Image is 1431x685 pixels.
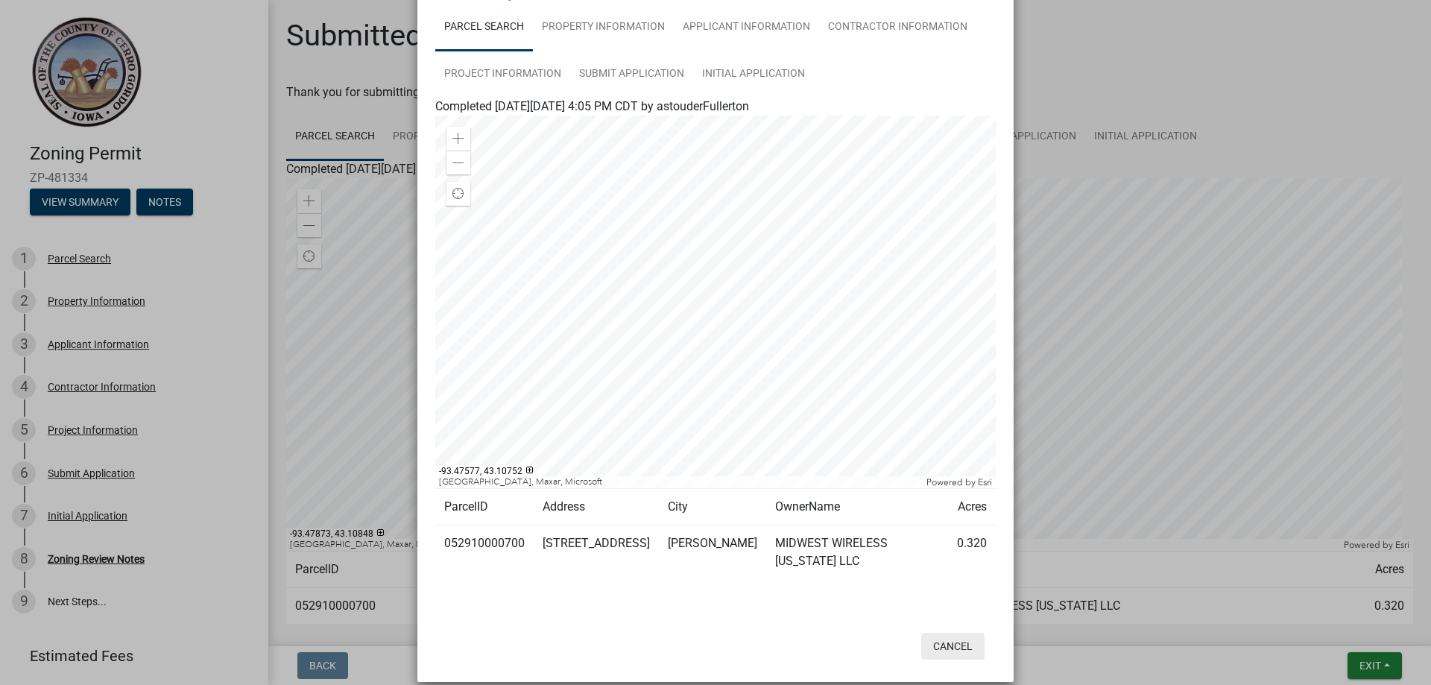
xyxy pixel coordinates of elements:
[693,51,814,98] a: Initial Application
[674,4,819,51] a: Applicant Information
[446,127,470,151] div: Zoom in
[533,4,674,51] a: Property Information
[534,525,659,580] td: [STREET_ADDRESS]
[570,51,693,98] a: Submit Application
[534,489,659,525] td: Address
[819,4,976,51] a: Contractor Information
[435,99,749,113] span: Completed [DATE][DATE] 4:05 PM CDT by astouderFullerton
[446,151,470,174] div: Zoom out
[948,489,996,525] td: Acres
[923,476,996,488] div: Powered by
[446,182,470,206] div: Find my location
[948,525,996,580] td: 0.320
[978,477,992,487] a: Esri
[766,489,948,525] td: OwnerName
[435,476,923,488] div: [GEOGRAPHIC_DATA], Maxar, Microsoft
[435,525,534,580] td: 052910000700
[921,633,985,660] button: Cancel
[766,525,948,580] td: MIDWEST WIRELESS [US_STATE] LLC
[435,489,534,525] td: ParcelID
[659,489,766,525] td: City
[435,51,570,98] a: Project Information
[659,525,766,580] td: [PERSON_NAME]
[435,4,533,51] a: Parcel Search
